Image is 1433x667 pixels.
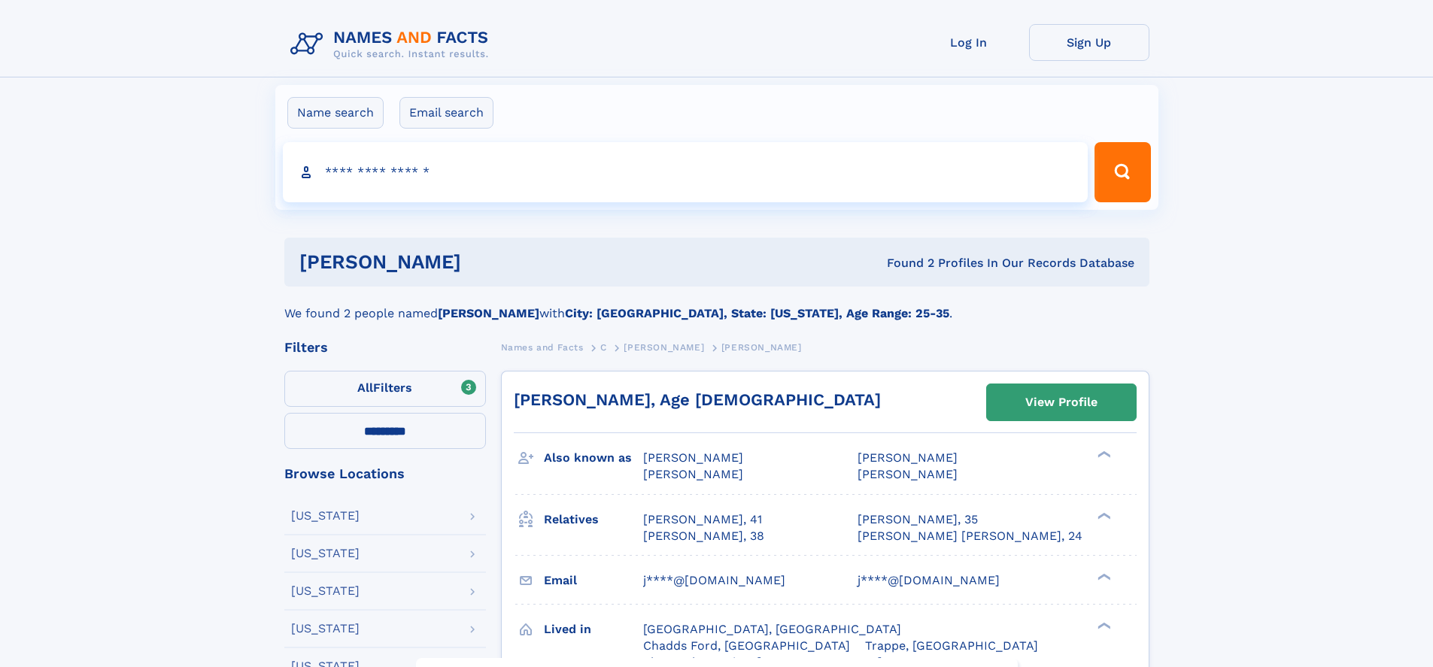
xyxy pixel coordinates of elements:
[544,445,643,471] h3: Also known as
[544,617,643,642] h3: Lived in
[291,623,360,635] div: [US_STATE]
[544,568,643,593] h3: Email
[287,97,384,129] label: Name search
[600,342,607,353] span: C
[643,511,762,528] a: [PERSON_NAME], 41
[721,342,802,353] span: [PERSON_NAME]
[624,338,704,356] a: [PERSON_NAME]
[291,510,360,522] div: [US_STATE]
[674,255,1134,271] div: Found 2 Profiles In Our Records Database
[865,638,1038,653] span: Trappe, [GEOGRAPHIC_DATA]
[284,341,486,354] div: Filters
[643,450,743,465] span: [PERSON_NAME]
[1094,571,1112,581] div: ❯
[399,97,493,129] label: Email search
[643,622,901,636] span: [GEOGRAPHIC_DATA], [GEOGRAPHIC_DATA]
[1094,142,1150,202] button: Search Button
[544,507,643,532] h3: Relatives
[643,528,764,544] a: [PERSON_NAME], 38
[643,638,850,653] span: Chadds Ford, [GEOGRAPHIC_DATA]
[909,24,1029,61] a: Log In
[438,306,539,320] b: [PERSON_NAME]
[291,585,360,597] div: [US_STATE]
[284,371,486,407] label: Filters
[1094,450,1112,459] div: ❯
[514,390,881,409] a: [PERSON_NAME], Age [DEMOGRAPHIC_DATA]
[1094,511,1112,520] div: ❯
[283,142,1088,202] input: search input
[565,306,949,320] b: City: [GEOGRAPHIC_DATA], State: [US_STATE], Age Range: 25-35
[501,338,584,356] a: Names and Facts
[600,338,607,356] a: C
[987,384,1136,420] a: View Profile
[299,253,674,271] h1: [PERSON_NAME]
[1029,24,1149,61] a: Sign Up
[284,287,1149,323] div: We found 2 people named with .
[858,450,958,465] span: [PERSON_NAME]
[643,467,743,481] span: [PERSON_NAME]
[357,380,373,395] span: All
[284,24,501,65] img: Logo Names and Facts
[858,528,1082,544] a: [PERSON_NAME] [PERSON_NAME], 24
[284,467,486,481] div: Browse Locations
[291,547,360,559] div: [US_STATE]
[1094,620,1112,630] div: ❯
[1025,385,1098,420] div: View Profile
[858,467,958,481] span: [PERSON_NAME]
[858,511,978,528] a: [PERSON_NAME], 35
[624,342,704,353] span: [PERSON_NAME]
